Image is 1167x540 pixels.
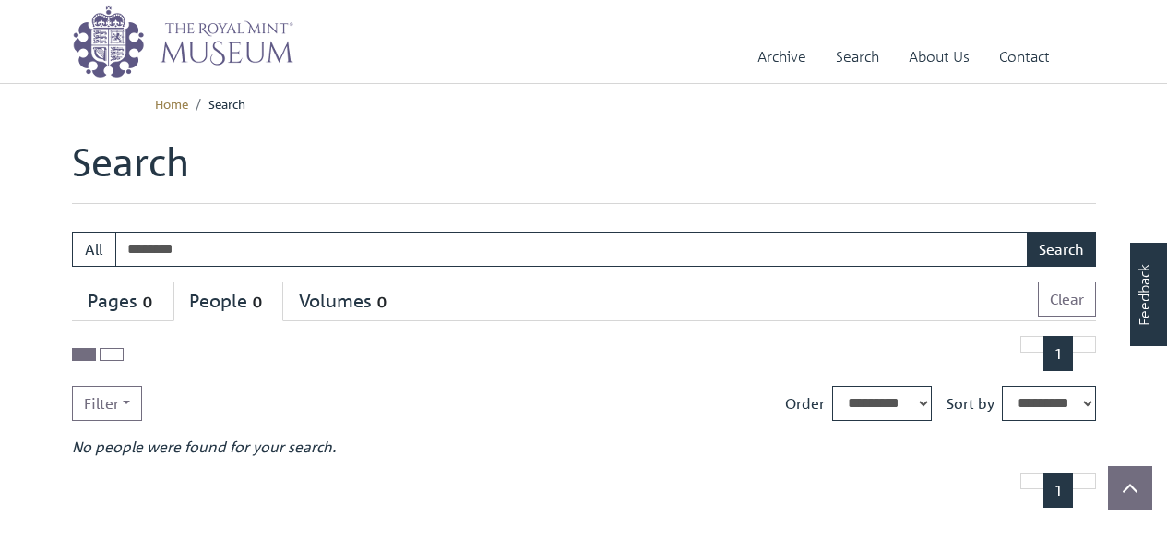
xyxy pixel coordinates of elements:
[88,290,158,313] div: Pages
[137,292,158,313] span: 0
[72,138,1096,203] h1: Search
[1013,336,1096,371] nav: pagination
[909,30,970,83] a: About Us
[1020,473,1044,508] li: Previous page
[208,95,245,112] span: Search
[72,438,336,456] em: No people were found for your search.
[72,386,142,421] a: Filter
[1020,336,1044,371] li: Previous page
[1130,243,1167,346] a: Would you like to provide feedback?
[757,30,806,83] a: Archive
[1133,265,1155,327] span: Feedback
[247,292,268,313] span: 0
[785,392,825,414] label: Order
[1108,466,1152,510] button: Scroll to top
[836,30,879,83] a: Search
[999,30,1050,83] a: Contact
[1043,473,1073,508] span: Goto page 1
[155,95,188,112] a: Home
[299,290,392,313] div: Volumes
[72,232,116,267] button: All
[72,5,293,78] img: logo_wide.png
[189,290,268,313] div: People
[947,392,994,414] label: Sort by
[1013,473,1096,508] nav: pagination
[372,292,392,313] span: 0
[115,232,1029,267] input: Enter one or more search terms...
[1027,232,1096,267] button: Search
[1043,336,1073,371] span: Goto page 1
[1038,282,1096,317] button: Clear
